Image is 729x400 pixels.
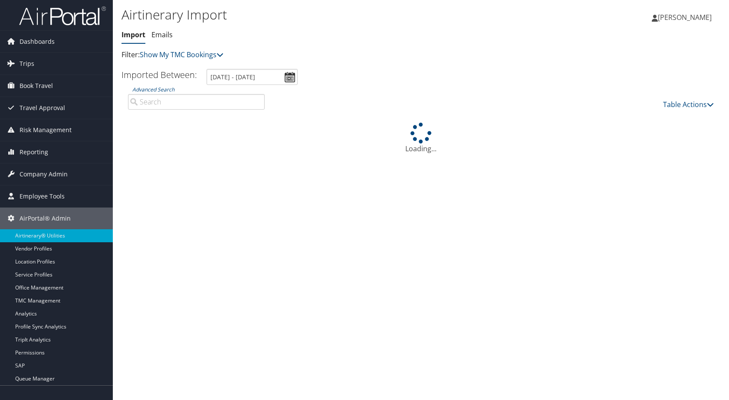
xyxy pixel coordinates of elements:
[20,75,53,97] span: Book Travel
[132,86,174,93] a: Advanced Search
[20,141,48,163] span: Reporting
[652,4,720,30] a: [PERSON_NAME]
[658,13,712,22] span: [PERSON_NAME]
[151,30,173,39] a: Emails
[128,94,265,110] input: Advanced Search
[20,185,65,207] span: Employee Tools
[121,6,521,24] h1: Airtinerary Import
[20,208,71,229] span: AirPortal® Admin
[121,49,521,61] p: Filter:
[207,69,298,85] input: [DATE] - [DATE]
[20,53,34,75] span: Trips
[121,123,720,154] div: Loading...
[20,31,55,52] span: Dashboards
[140,50,223,59] a: Show My TMC Bookings
[20,119,72,141] span: Risk Management
[121,30,145,39] a: Import
[19,6,106,26] img: airportal-logo.png
[121,69,197,81] h3: Imported Between:
[20,97,65,119] span: Travel Approval
[663,100,714,109] a: Table Actions
[20,163,68,185] span: Company Admin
